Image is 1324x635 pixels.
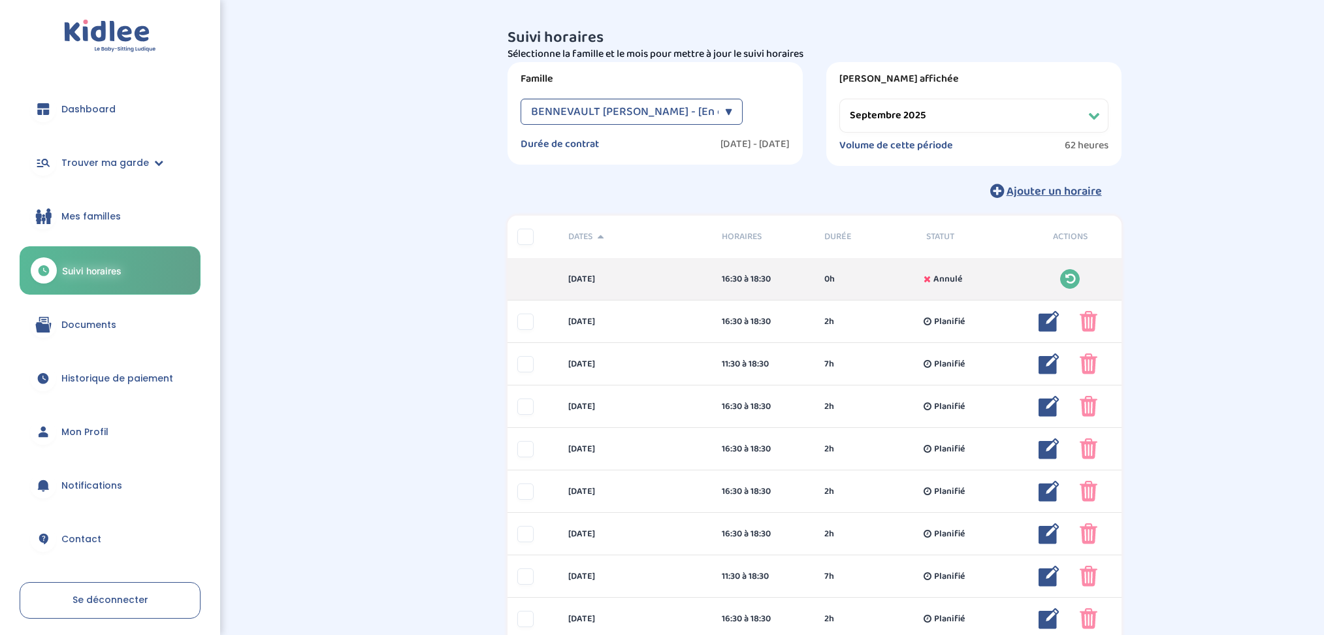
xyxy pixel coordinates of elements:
[934,570,965,583] span: Planifié
[20,139,201,186] a: Trouver ma garde
[722,570,805,583] div: 11:30 à 18:30
[62,264,121,278] span: Suivi horaires
[934,485,965,498] span: Planifié
[934,527,965,541] span: Planifié
[1039,438,1059,459] img: modifier_bleu.png
[521,138,599,151] label: Durée de contrat
[1039,523,1059,544] img: modifier_bleu.png
[824,357,834,371] span: 7h
[725,99,732,125] div: ▼
[916,230,1019,244] div: Statut
[1007,182,1102,201] span: Ajouter un horaire
[20,355,201,402] a: Historique de paiement
[558,272,712,286] div: [DATE]
[1080,353,1097,374] img: poubelle_rose.png
[61,318,116,332] span: Documents
[815,230,917,244] div: Durée
[934,315,965,329] span: Planifié
[61,532,101,546] span: Contact
[824,570,834,583] span: 7h
[558,400,712,414] div: [DATE]
[1039,311,1059,332] img: modifier_bleu.png
[508,29,1122,46] h3: Suivi horaires
[508,46,1122,62] p: Sélectionne la famille et le mois pour mettre à jour le suivi horaires
[933,272,962,286] span: Annulé
[934,442,965,456] span: Planifié
[839,139,953,152] label: Volume de cette période
[1080,566,1097,587] img: poubelle_rose.png
[73,593,148,606] span: Se déconnecter
[722,272,805,286] div: 16:30 à 18:30
[521,73,790,86] label: Famille
[934,357,965,371] span: Planifié
[934,612,965,626] span: Planifié
[20,462,201,509] a: Notifications
[971,176,1122,205] button: Ajouter un horaire
[722,357,805,371] div: 11:30 à 18:30
[1039,353,1059,374] img: modifier_bleu.png
[558,485,712,498] div: [DATE]
[720,138,790,151] label: [DATE] - [DATE]
[824,315,834,329] span: 2h
[722,442,805,456] div: 16:30 à 18:30
[1039,608,1059,629] img: modifier_bleu.png
[722,400,805,414] div: 16:30 à 18:30
[20,246,201,295] a: Suivi horaires
[558,315,712,329] div: [DATE]
[20,515,201,562] a: Contact
[61,425,108,439] span: Mon Profil
[20,582,201,619] a: Se déconnecter
[824,612,834,626] span: 2h
[1080,396,1097,417] img: poubelle_rose.png
[20,193,201,240] a: Mes familles
[61,156,149,170] span: Trouver ma garde
[1080,438,1097,459] img: poubelle_rose.png
[722,485,805,498] div: 16:30 à 18:30
[1039,481,1059,502] img: modifier_bleu.png
[558,442,712,456] div: [DATE]
[824,485,834,498] span: 2h
[1080,311,1097,332] img: poubelle_rose.png
[722,230,805,244] span: Horaires
[1039,566,1059,587] img: modifier_bleu.png
[934,400,965,414] span: Planifié
[61,479,122,493] span: Notifications
[558,357,712,371] div: [DATE]
[839,73,1108,86] label: [PERSON_NAME] affichée
[824,400,834,414] span: 2h
[558,527,712,541] div: [DATE]
[558,612,712,626] div: [DATE]
[558,230,712,244] div: Dates
[61,210,121,223] span: Mes familles
[531,99,749,125] span: BENNEVAULT [PERSON_NAME] - [En cours]
[722,527,805,541] div: 16:30 à 18:30
[20,86,201,133] a: Dashboard
[61,103,116,116] span: Dashboard
[1080,523,1097,544] img: poubelle_rose.png
[1019,230,1122,244] div: Actions
[20,301,201,348] a: Documents
[1080,481,1097,502] img: poubelle_rose.png
[824,442,834,456] span: 2h
[722,315,805,329] div: 16:30 à 18:30
[1080,608,1097,629] img: poubelle_rose.png
[64,20,156,53] img: logo.svg
[824,527,834,541] span: 2h
[722,612,805,626] div: 16:30 à 18:30
[20,408,201,455] a: Mon Profil
[558,570,712,583] div: [DATE]
[1065,139,1108,152] span: 62 heures
[61,372,173,385] span: Historique de paiement
[1039,396,1059,417] img: modifier_bleu.png
[824,272,835,286] span: 0h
